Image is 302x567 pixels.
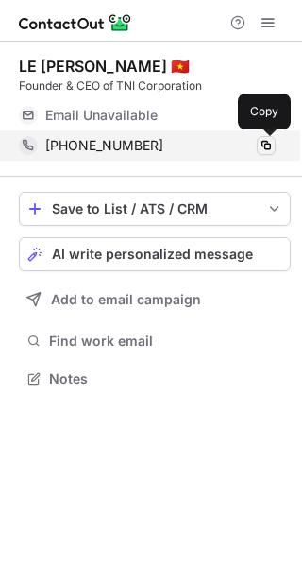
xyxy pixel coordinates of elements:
[19,11,132,34] img: ContactOut v5.3.10
[49,370,283,387] span: Notes
[19,283,291,317] button: Add to email campaign
[19,57,190,76] div: LE [PERSON_NAME] 🇻🇳
[52,201,258,216] div: Save to List / ATS / CRM
[19,77,291,94] div: Founder & CEO of TNI Corporation
[49,333,283,350] span: Find work email
[51,292,201,307] span: Add to email campaign
[19,192,291,226] button: save-profile-one-click
[45,107,158,124] span: Email Unavailable
[52,247,253,262] span: AI write personalized message
[19,328,291,354] button: Find work email
[45,137,163,154] span: [PHONE_NUMBER]
[19,237,291,271] button: AI write personalized message
[19,366,291,392] button: Notes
